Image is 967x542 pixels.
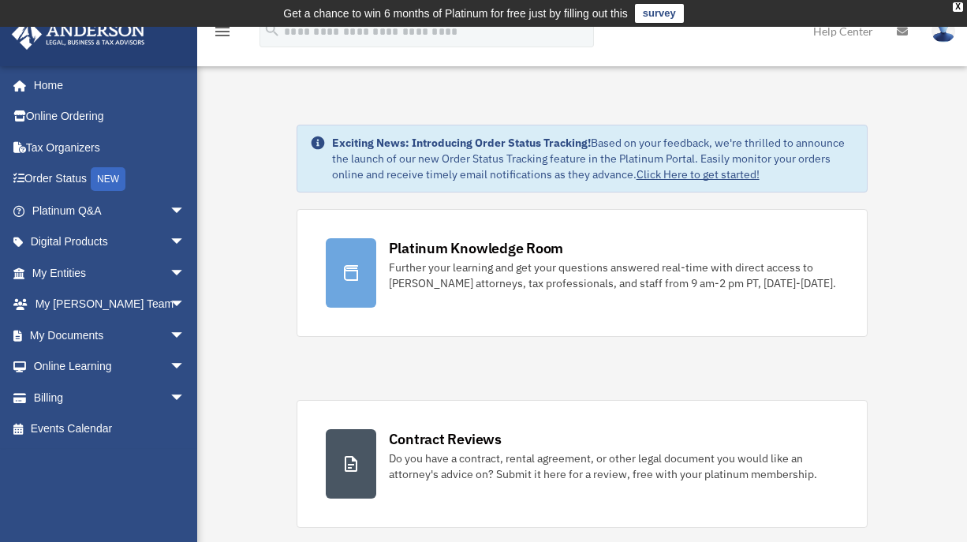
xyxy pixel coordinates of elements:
a: Online Learningarrow_drop_down [11,351,209,383]
a: Click Here to get started! [637,167,760,181]
a: Home [11,69,201,101]
div: Based on your feedback, we're thrilled to announce the launch of our new Order Status Tracking fe... [332,135,855,182]
a: Digital Productsarrow_drop_down [11,226,209,258]
span: arrow_drop_down [170,351,201,383]
a: Tax Organizers [11,132,209,163]
img: User Pic [932,20,955,43]
a: Online Ordering [11,101,209,133]
a: Events Calendar [11,413,209,445]
span: arrow_drop_down [170,195,201,227]
a: survey [635,4,684,23]
span: arrow_drop_down [170,257,201,290]
i: search [263,21,281,39]
div: close [953,2,963,12]
a: My Entitiesarrow_drop_down [11,257,209,289]
a: Platinum Knowledge Room Further your learning and get your questions answered real-time with dire... [297,209,868,337]
a: Order StatusNEW [11,163,209,196]
span: arrow_drop_down [170,382,201,414]
div: Platinum Knowledge Room [389,238,564,258]
span: arrow_drop_down [170,226,201,259]
i: menu [213,22,232,41]
div: NEW [91,167,125,191]
div: Get a chance to win 6 months of Platinum for free just by filling out this [283,4,628,23]
a: Platinum Q&Aarrow_drop_down [11,195,209,226]
div: Further your learning and get your questions answered real-time with direct access to [PERSON_NAM... [389,260,839,291]
strong: Exciting News: Introducing Order Status Tracking! [332,136,591,150]
a: Billingarrow_drop_down [11,382,209,413]
a: My [PERSON_NAME] Teamarrow_drop_down [11,289,209,320]
a: Contract Reviews Do you have a contract, rental agreement, or other legal document you would like... [297,400,868,528]
a: My Documentsarrow_drop_down [11,320,209,351]
img: Anderson Advisors Platinum Portal [7,19,150,50]
span: arrow_drop_down [170,289,201,321]
span: arrow_drop_down [170,320,201,352]
a: menu [213,28,232,41]
div: Do you have a contract, rental agreement, or other legal document you would like an attorney's ad... [389,450,839,482]
div: Contract Reviews [389,429,502,449]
